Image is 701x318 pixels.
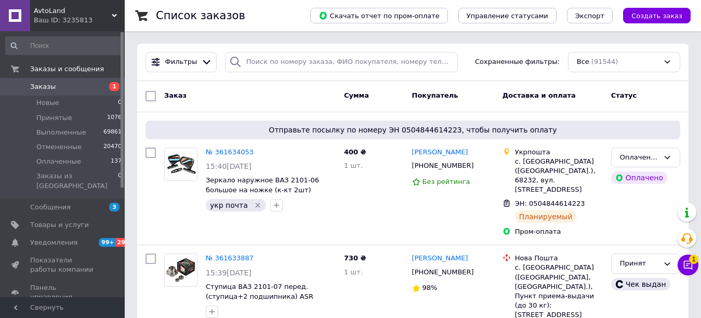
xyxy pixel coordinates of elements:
svg: Удалить метку [254,201,262,209]
span: 730 ₴ [344,254,366,262]
div: Планируемый [515,210,577,223]
a: [PERSON_NAME] [412,148,468,157]
input: Поиск [5,36,123,55]
span: Выполненные [36,128,86,137]
button: Чат с покупателем1 [678,255,698,275]
span: 1 шт. [344,162,363,169]
button: Экспорт [567,8,613,23]
span: Экспорт [575,12,604,20]
img: Фото товару [165,153,197,175]
span: 15:39[DATE] [206,269,252,277]
span: Принятые [36,113,72,123]
img: Фото товару [165,257,197,283]
span: Оплаченные [36,157,81,166]
a: [PERSON_NAME] [412,254,468,263]
span: Заказы и сообщения [30,64,104,74]
button: Управление статусами [458,8,557,23]
div: Ваш ID: 3235813 [34,16,125,25]
div: [PHONE_NUMBER] [410,266,476,279]
span: Сообщения [30,203,71,212]
div: Принят [620,258,659,269]
input: Поиск по номеру заказа, ФИО покупателя, номеру телефона, Email, номеру накладной [225,52,458,72]
span: Новые [36,98,59,108]
a: Создать заказ [613,11,691,19]
span: Доставка и оплата [502,91,576,99]
a: Фото товару [164,148,197,181]
a: Зеркало наружное ВАЗ 2101-06 большое на ножке (к-кт 2шт) FLAGMUS [206,176,319,203]
span: AvtoLand [34,6,112,16]
span: Отправьте посылку по номеру ЭН 0504844614223, чтобы получить оплату [150,125,676,135]
span: Показатели работы компании [30,256,96,274]
span: ЭН: 0504844614223 [515,200,585,207]
span: укр почта [210,201,248,209]
a: Фото товару [164,254,197,287]
div: Чек выдан [611,278,670,290]
span: Заказ [164,91,187,99]
span: 1 шт. [344,268,363,276]
span: 99+ [99,238,116,247]
div: Оплачено [611,171,667,184]
span: Товары и услуги [30,220,89,230]
div: [PHONE_NUMBER] [410,159,476,173]
span: Статус [611,91,637,99]
span: (91544) [591,58,618,65]
span: 0 [118,98,122,108]
span: Без рейтинга [422,178,470,186]
span: Сохраненные фильтры: [475,57,560,67]
span: 20470 [103,142,122,152]
span: 137 [111,157,122,166]
span: Скачать отчет по пром-оплате [319,11,440,20]
h1: Список заказов [156,9,245,22]
span: 0 [118,171,122,190]
span: 69861 [103,128,122,137]
span: Уведомления [30,238,77,247]
a: № 361634053 [206,148,254,156]
div: с. [GEOGRAPHIC_DATA] ([GEOGRAPHIC_DATA].), 68232, вул. [STREET_ADDRESS] [515,157,603,195]
span: 1 [689,251,698,261]
span: Заказы из [GEOGRAPHIC_DATA] [36,171,118,190]
span: Отмененные [36,142,82,152]
span: 400 ₴ [344,148,366,156]
span: Создать заказ [631,12,682,20]
span: Заказы [30,82,56,91]
button: Скачать отчет по пром-оплате [310,8,448,23]
span: Покупатель [412,91,458,99]
div: Пром-оплата [515,227,603,236]
span: Сумма [344,91,369,99]
span: Фильтры [165,57,197,67]
a: № 361633887 [206,254,254,262]
span: Все [577,57,589,67]
span: 3 [109,203,120,211]
span: Панель управления [30,283,96,302]
button: Создать заказ [623,8,691,23]
span: 15:40[DATE] [206,162,252,170]
span: 29 [116,238,128,247]
span: 1076 [107,113,122,123]
span: Управление статусами [467,12,548,20]
div: Нова Пошта [515,254,603,263]
div: Укрпошта [515,148,603,157]
span: 98% [422,284,438,291]
div: Оплаченный [620,152,659,163]
a: Ступица ВАЗ 2101-07 перед. (ступица+2 подшипника) ASR EXTREME [206,283,313,310]
span: 1 [109,82,120,91]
